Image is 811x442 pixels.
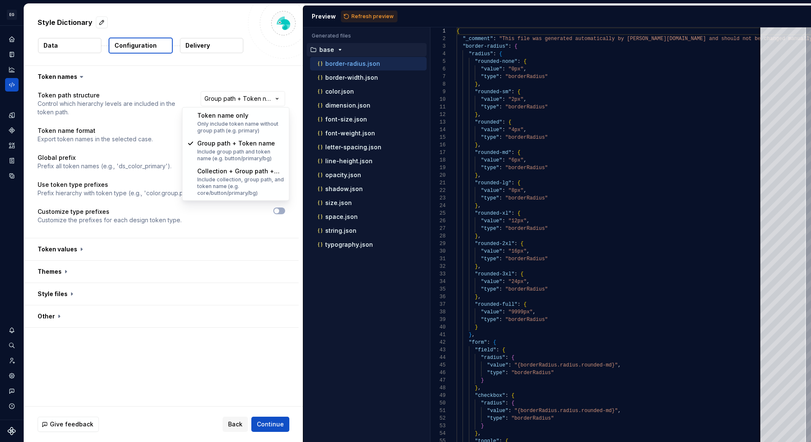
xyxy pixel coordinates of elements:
[197,148,284,162] div: Include group path and token name (e.g. button/primary/bg)
[197,176,284,197] div: Include collection, group path, and token name (e.g. core/button/primary/bg)
[197,167,280,183] span: Collection + Group path + Token name
[197,140,275,147] span: Group path + Token name
[197,121,284,134] div: Only include token name without group path (e.g. primary)
[197,112,248,119] span: Token name only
